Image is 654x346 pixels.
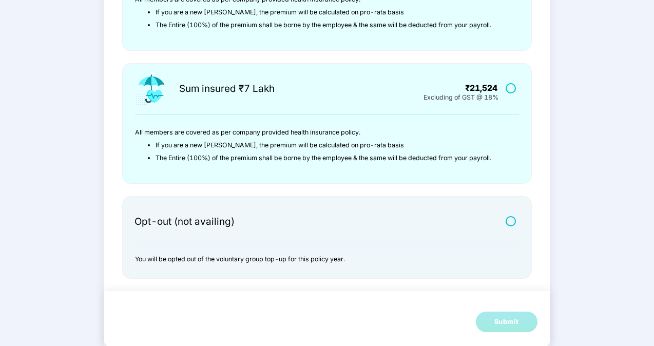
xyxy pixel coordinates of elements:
div: ₹21,524 [412,84,497,94]
li: If you are a new [PERSON_NAME], the premium will be calculated on pro-rata basis [156,139,506,152]
div: Sum insured ₹7 Lakh [179,84,275,95]
p: All members are covered as per company provided health insurance policy. [135,126,506,139]
div: Excluding of GST @ 18% [424,91,498,100]
li: The Entire (100%) of the premium shall be borne by the employee & the same will be deducted from ... [156,19,506,32]
li: If you are a new [PERSON_NAME], the premium will be calculated on pro-rata basis [156,6,506,19]
p: You will be opted out of the voluntary group top-up for this policy year. [135,253,506,266]
div: Opt-out (not availing) [134,217,235,228]
li: The Entire (100%) of the premium shall be borne by the employee & the same will be deducted from ... [156,152,506,165]
div: Submit [494,317,519,327]
img: icon [134,71,169,106]
button: Submit [476,312,537,332]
